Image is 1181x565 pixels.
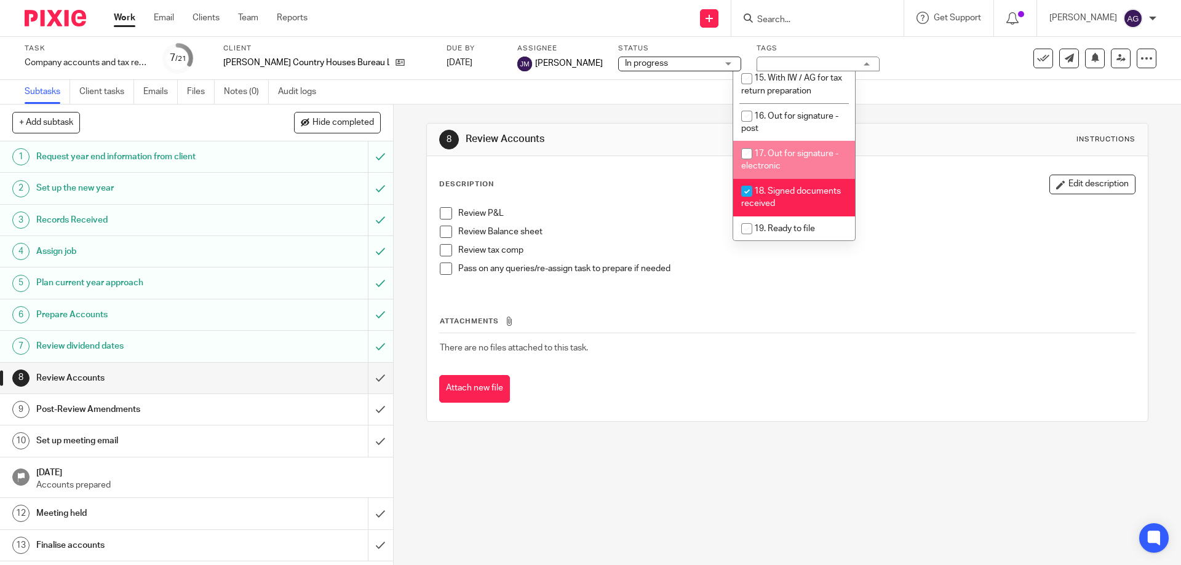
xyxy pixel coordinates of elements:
h1: Set up meeting email [36,432,249,450]
p: Description [439,180,494,189]
div: 8 [12,369,30,387]
input: Search [756,15,867,26]
span: 15. With IW / AG for tax return preparation [741,74,842,95]
button: + Add subtask [12,112,80,133]
a: Email [154,12,174,24]
div: 13 [12,537,30,554]
div: 3 [12,211,30,229]
h1: Review Accounts [466,133,814,146]
div: 7 [170,51,186,65]
h1: Meeting held [36,504,249,523]
span: In progress [625,59,668,68]
a: Subtasks [25,80,70,104]
a: Reports [277,12,308,24]
a: Clients [193,12,220,24]
div: 2 [12,180,30,197]
span: Attachments [440,318,499,325]
p: [PERSON_NAME] [1049,12,1117,24]
button: Attach new file [439,375,510,403]
p: Accounts prepared [36,479,381,491]
div: 10 [12,432,30,449]
h1: Records Received [36,211,249,229]
div: 4 [12,243,30,260]
h1: Post-Review Amendments [36,400,249,419]
small: /21 [175,55,186,62]
h1: [DATE] [36,464,381,479]
div: 6 [12,306,30,323]
div: Instructions [1076,135,1135,144]
div: 5 [12,275,30,292]
a: Audit logs [278,80,325,104]
div: Company accounts and tax return [25,57,148,69]
p: Review P&L [458,207,1134,219]
a: Emails [143,80,178,104]
div: 7 [12,338,30,355]
p: Review tax comp [458,244,1134,256]
a: Team [238,12,258,24]
label: Status [618,44,741,53]
a: Notes (0) [224,80,269,104]
h1: Request year end information from client [36,148,249,166]
h1: Plan current year approach [36,274,249,292]
p: [PERSON_NAME] Country Houses Bureau Limited [223,57,389,69]
h1: Prepare Accounts [36,306,249,324]
span: There are no files attached to this task. [440,344,588,352]
h1: Assign job [36,242,249,261]
label: Assignee [517,44,603,53]
h1: Set up the new year [36,179,249,197]
span: [DATE] [447,58,472,67]
label: Client [223,44,431,53]
span: 18. Signed documents received [741,187,841,208]
h1: Review Accounts [36,369,249,387]
div: 8 [439,130,459,149]
img: svg%3E [517,57,532,71]
span: Hide completed [312,118,374,128]
a: Client tasks [79,80,134,104]
a: Files [187,80,215,104]
p: Pass on any queries/re-assign task to prepare if needed [458,263,1134,275]
label: Task [25,44,148,53]
h1: Finalise accounts [36,536,249,555]
div: 9 [12,401,30,418]
a: Work [114,12,135,24]
div: 1 [12,148,30,165]
p: Review Balance sheet [458,226,1134,238]
span: 17. Out for signature - electronic [741,149,838,171]
button: Hide completed [294,112,381,133]
button: Edit description [1049,175,1135,194]
img: svg%3E [1123,9,1143,28]
label: Due by [447,44,502,53]
span: 19. Ready to file [754,224,815,233]
span: [PERSON_NAME] [535,57,603,69]
span: 16. Out for signature - post [741,112,838,133]
img: Pixie [25,10,86,26]
label: Tags [757,44,880,53]
div: 12 [12,505,30,522]
span: Get Support [934,14,981,22]
h1: Review dividend dates [36,337,249,355]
